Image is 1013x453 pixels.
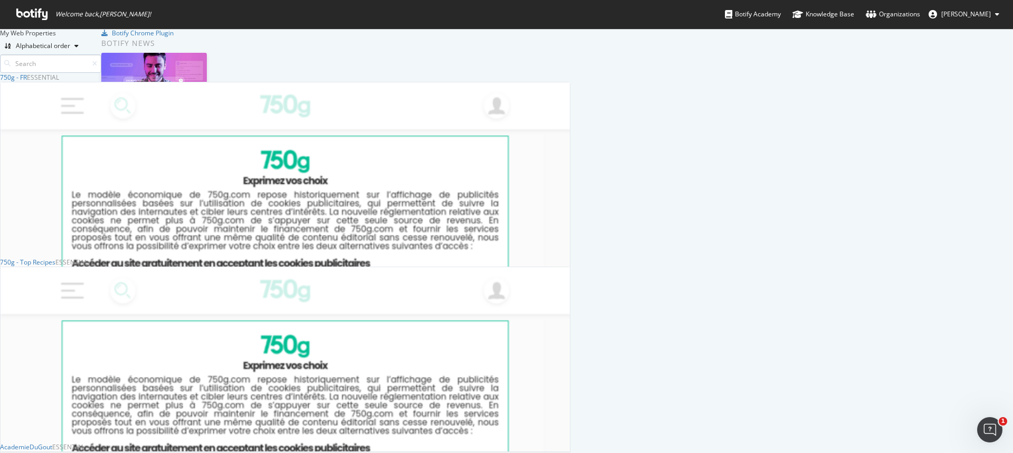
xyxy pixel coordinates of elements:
[52,442,84,451] div: Essential
[941,10,991,18] span: Alexandre CRUZ
[999,417,1007,426] span: 1
[55,10,151,18] span: Welcome back, [PERSON_NAME] !
[866,9,920,20] div: Organizations
[55,258,88,267] div: Essential
[725,9,781,20] div: Botify Academy
[101,29,174,37] a: Botify Chrome Plugin
[977,417,1002,442] iframe: Intercom live chat
[27,73,59,82] div: Essential
[792,9,854,20] div: Knowledge Base
[101,37,343,49] div: Botify news
[16,43,70,49] div: Alphabetical order
[101,53,207,108] img: How to Prioritize and Accelerate Technical SEO with Botify Assist
[112,29,174,37] div: Botify Chrome Plugin
[920,6,1008,23] button: [PERSON_NAME]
